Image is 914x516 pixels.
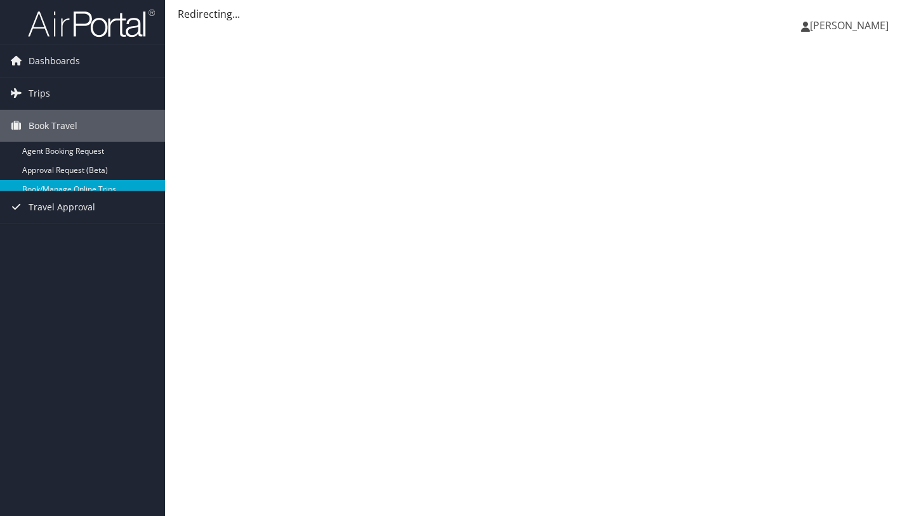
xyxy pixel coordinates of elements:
span: Travel Approval [29,191,95,223]
a: [PERSON_NAME] [801,6,901,44]
span: Dashboards [29,45,80,77]
img: airportal-logo.png [28,8,155,38]
span: Book Travel [29,110,77,142]
span: Trips [29,78,50,109]
div: Redirecting... [178,6,901,22]
span: [PERSON_NAME] [810,18,889,32]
